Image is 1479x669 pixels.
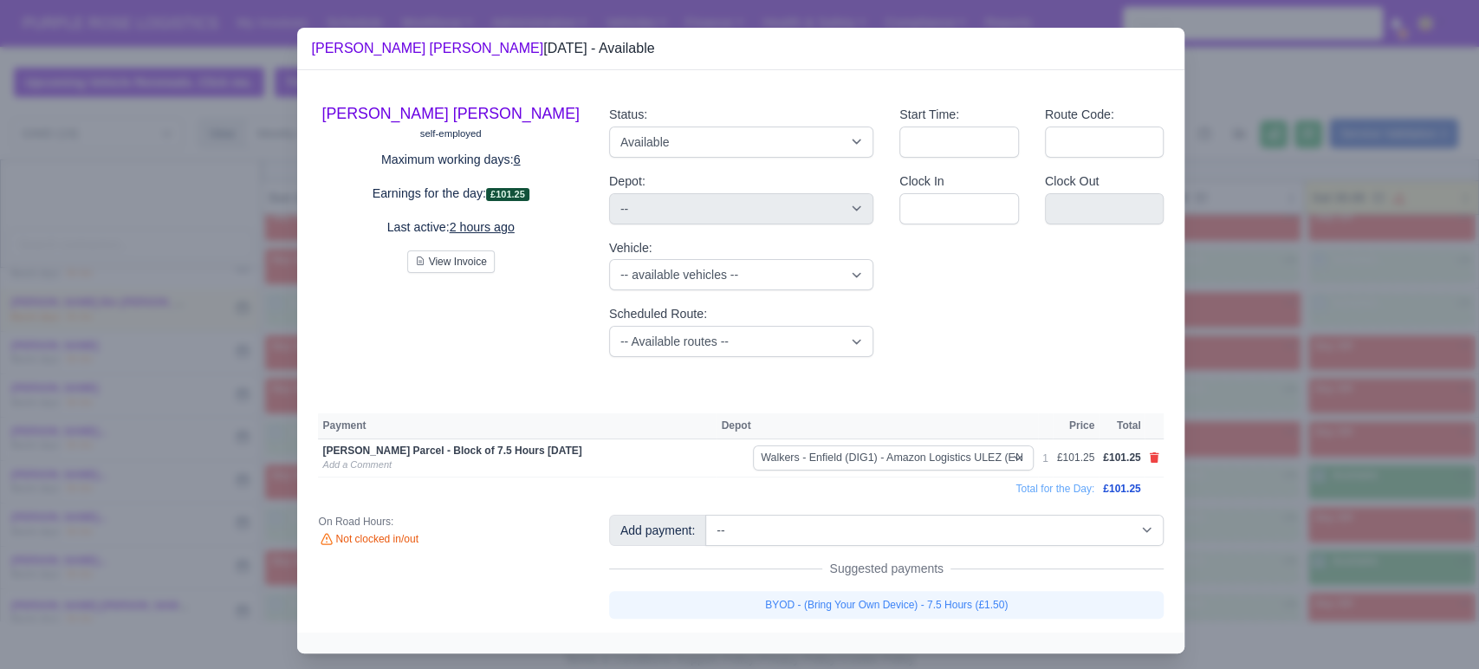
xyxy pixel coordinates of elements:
p: Maximum working days: [318,150,582,170]
button: View Invoice [407,250,495,273]
th: Depot [717,413,1038,439]
label: Depot: [609,172,645,192]
iframe: Chat Widget [1392,586,1479,669]
div: Not clocked in/out [318,532,582,548]
span: £101.25 [1103,483,1140,495]
div: [PERSON_NAME] Parcel - Block of 7.5 Hours [DATE] [322,444,712,458]
label: Start Time: [899,105,959,125]
label: Clock Out [1045,172,1100,192]
span: Suggested payments [822,560,950,577]
div: 1 [1042,451,1048,465]
div: On Road Hours: [318,515,582,529]
th: Payment [318,413,717,439]
a: BYOD - (Bring Your Own Device) - 7.5 Hours (£1.50) [609,591,1164,619]
u: 6 [514,153,521,166]
u: 2 hours ago [450,220,515,234]
th: Total [1099,413,1145,439]
p: Earnings for the day: [318,184,582,204]
div: Add payment: [609,515,706,546]
small: self-employed [420,128,482,139]
span: Total for the Day: [1015,483,1094,495]
label: Status: [609,105,647,125]
div: [DATE] - Available [311,38,654,59]
a: [PERSON_NAME] [PERSON_NAME] [311,41,543,55]
span: £101.25 [1103,451,1140,464]
th: Price [1053,413,1099,439]
label: Route Code: [1045,105,1114,125]
span: £101.25 [486,188,529,201]
a: Add a Comment [322,459,391,470]
label: Vehicle: [609,238,652,258]
label: Clock In [899,172,944,192]
p: Last active: [318,218,582,237]
a: [PERSON_NAME] [PERSON_NAME] [321,105,579,122]
td: £101.25 [1053,439,1099,477]
label: Scheduled Route: [609,304,707,324]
